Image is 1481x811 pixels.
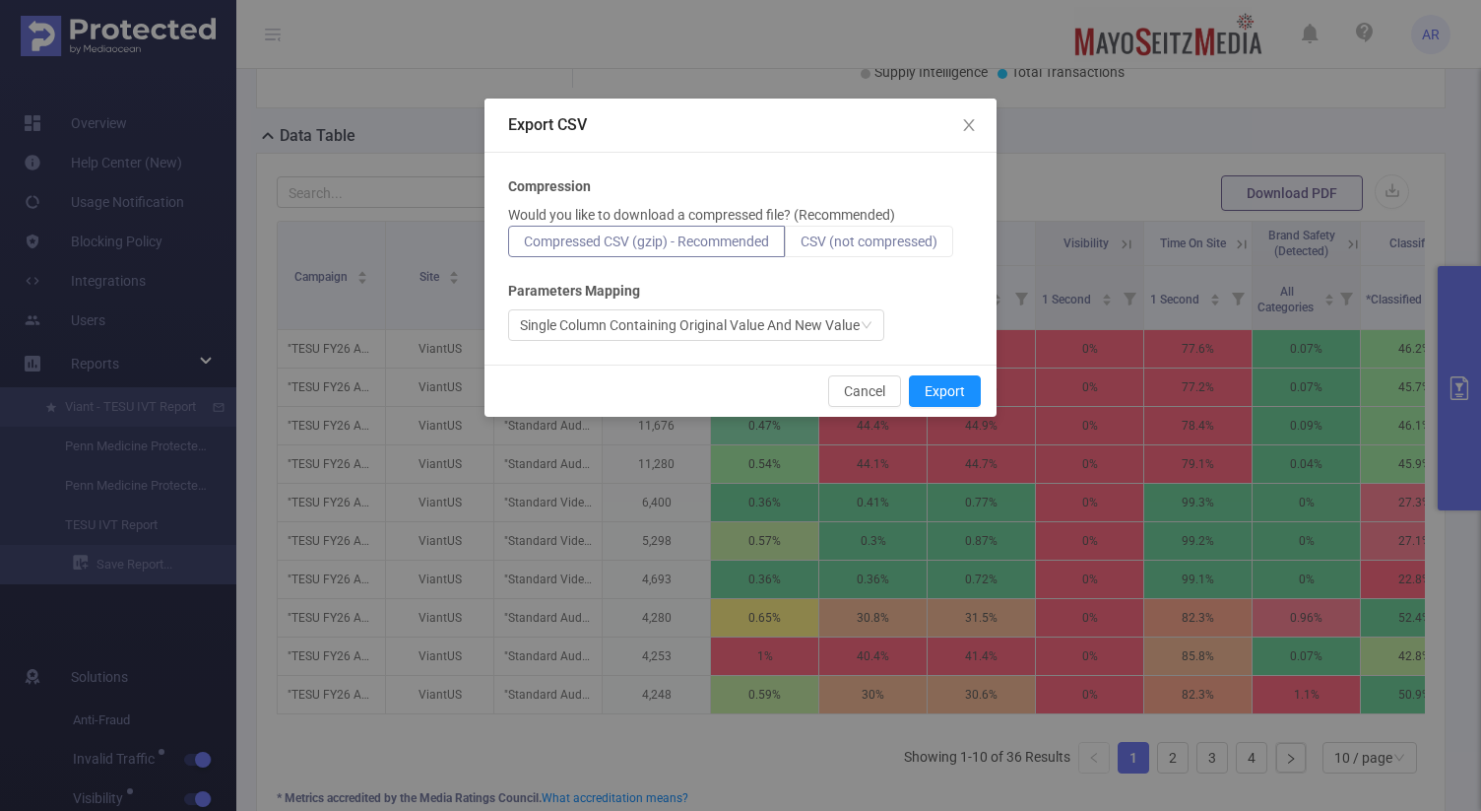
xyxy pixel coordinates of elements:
span: CSV (not compressed) [801,234,937,249]
button: Export [909,375,981,407]
i: icon: close [961,117,977,133]
div: Single Column Containing Original Value And New Value [520,310,860,340]
p: Would you like to download a compressed file? (Recommended) [508,205,895,226]
div: Export CSV [508,114,973,136]
button: Cancel [828,375,901,407]
i: icon: down [861,319,872,333]
span: Compressed CSV (gzip) - Recommended [524,234,769,249]
b: Compression [508,176,591,197]
b: Parameters Mapping [508,281,640,302]
button: Close [941,99,997,154]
